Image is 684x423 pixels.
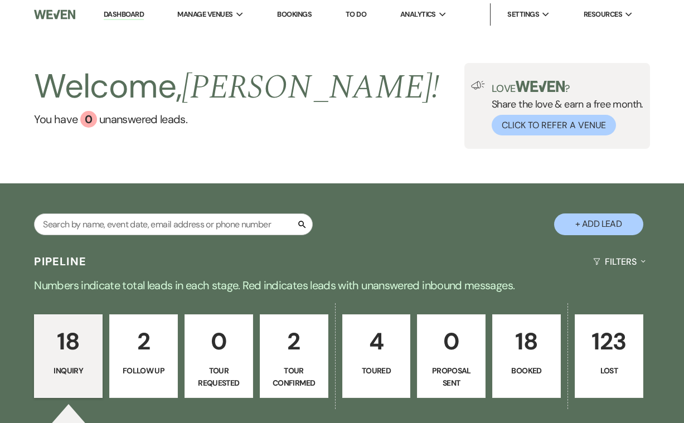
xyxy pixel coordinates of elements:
span: Settings [507,9,539,20]
span: [PERSON_NAME] ! [182,62,439,113]
img: Weven Logo [34,3,75,26]
a: 2Tour Confirmed [260,314,328,398]
a: 0Tour Requested [185,314,253,398]
a: Bookings [277,9,312,19]
p: 2 [267,323,321,360]
div: 0 [80,111,97,128]
p: 2 [117,323,171,360]
a: 123Lost [575,314,643,398]
a: 18Booked [492,314,561,398]
p: 123 [582,323,636,360]
h3: Pipeline [34,254,86,269]
p: Inquiry [41,364,95,377]
a: 4Toured [342,314,411,398]
p: 4 [350,323,404,360]
a: Dashboard [104,9,144,20]
button: + Add Lead [554,213,643,235]
p: Love ? [492,81,643,94]
img: loud-speaker-illustration.svg [471,81,485,90]
h2: Welcome, [34,63,439,111]
p: Toured [350,364,404,377]
a: 18Inquiry [34,314,103,398]
div: Share the love & earn a free month. [485,81,643,135]
span: Analytics [400,9,436,20]
p: Booked [499,364,554,377]
p: Tour Requested [192,364,246,390]
span: Manage Venues [177,9,232,20]
p: 0 [192,323,246,360]
p: 18 [41,323,95,360]
p: Tour Confirmed [267,364,321,390]
button: Click to Refer a Venue [492,115,616,135]
p: Lost [582,364,636,377]
p: Follow Up [117,364,171,377]
p: 0 [424,323,478,360]
a: 2Follow Up [109,314,178,398]
a: 0Proposal Sent [417,314,486,398]
p: Proposal Sent [424,364,478,390]
button: Filters [589,247,649,276]
span: Resources [584,9,622,20]
a: You have 0 unanswered leads. [34,111,439,128]
p: 18 [499,323,554,360]
a: To Do [346,9,366,19]
input: Search by name, event date, email address or phone number [34,213,313,235]
img: weven-logo-green.svg [516,81,565,92]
